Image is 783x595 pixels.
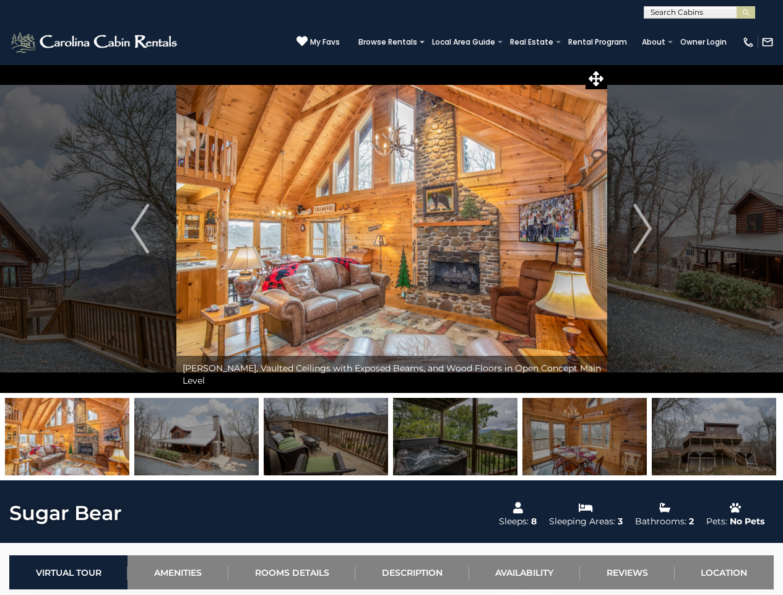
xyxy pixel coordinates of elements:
img: 163275039 [522,398,647,475]
a: Amenities [128,555,228,589]
img: 163275038 [393,398,517,475]
button: Previous [103,64,176,393]
img: White-1-2.png [9,30,181,55]
img: 163275035 [5,398,129,475]
a: Reviews [580,555,674,589]
a: Rental Program [562,33,633,51]
a: Local Area Guide [426,33,501,51]
div: [PERSON_NAME], Vaulted Ceilings with Exposed Beams, and Wood Floors in Open Concept Main Level [176,356,607,393]
img: mail-regular-white.png [761,36,774,48]
a: Availability [469,555,580,589]
a: Location [675,555,774,589]
a: Real Estate [504,33,560,51]
a: Description [355,555,469,589]
img: 163275037 [264,398,388,475]
button: Next [607,64,679,393]
a: Rooms Details [228,555,355,589]
a: Virtual Tour [9,555,128,589]
img: phone-regular-white.png [742,36,755,48]
a: My Favs [296,35,340,48]
a: Browse Rentals [352,33,423,51]
a: Owner Login [674,33,733,51]
img: 163275040 [652,398,776,475]
img: 163275036 [134,398,259,475]
img: arrow [634,204,652,253]
span: My Favs [310,37,340,48]
a: About [636,33,672,51]
img: arrow [131,204,149,253]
